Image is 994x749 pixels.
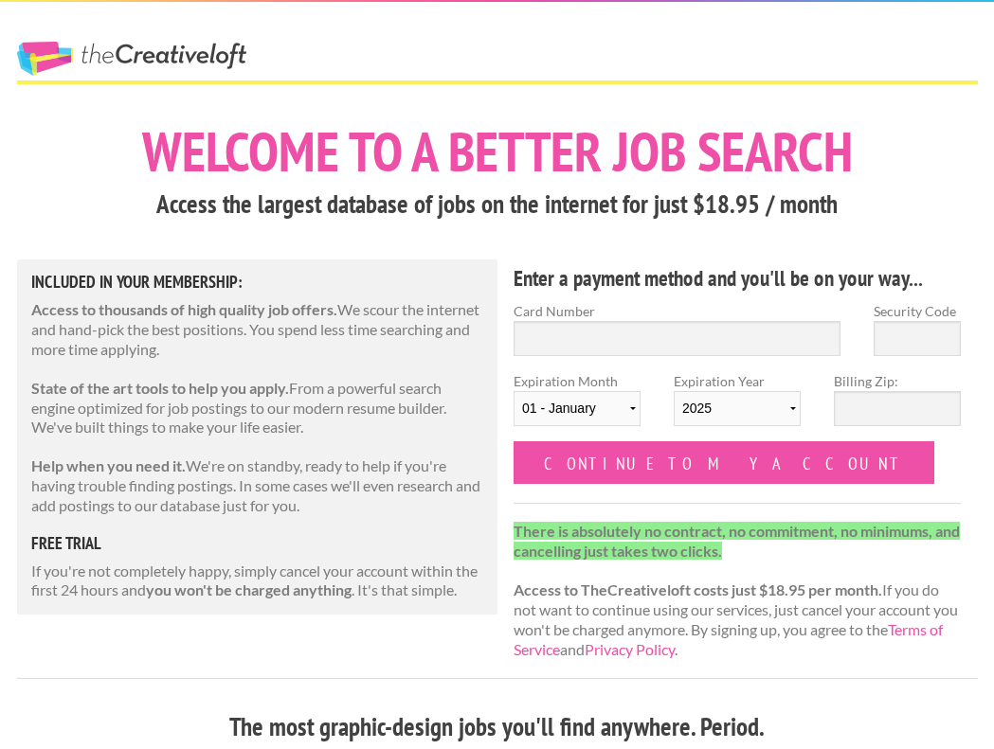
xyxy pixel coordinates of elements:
[514,371,641,441] label: Expiration Month
[514,580,882,598] strong: Access to TheCreativeloft costs just $18.95 per month.
[17,709,978,745] h3: The most graphic-design jobs you'll find anywhere. Period.
[514,522,960,560] strong: There is absolutely no contract, no commitment, no minimums, and cancelling just takes two clicks.
[31,456,483,515] p: We're on standby, ready to help if you're having trouble finding postings. In some cases we'll ev...
[31,562,483,601] p: If you're not completely happy, simply cancel your account within the first 24 hours and . It's t...
[146,580,352,598] strong: you won't be charged anything
[834,371,961,391] label: Billing Zip:
[31,456,186,474] strong: Help when you need it.
[514,522,961,660] p: If you do not want to continue using our services, just cancel your account you won't be charged ...
[585,640,675,658] a: Privacy Policy
[31,379,483,437] p: From a powerful search engine optimized for job postings to our modern resume builder. We've buil...
[674,391,801,426] select: Expiration Year
[31,300,337,318] strong: Access to thousands of high quality job offers.
[17,42,246,76] a: The Creative Loft
[31,379,289,397] strong: State of the art tools to help you apply.
[31,274,483,291] h5: Included in Your Membership:
[514,301,840,321] label: Card Number
[31,300,483,359] p: We scour the internet and hand-pick the best positions. You spend less time searching and more ti...
[514,263,961,294] h4: Enter a payment method and you'll be on your way...
[674,371,801,441] label: Expiration Year
[514,391,641,426] select: Expiration Month
[514,441,934,484] input: Continue to my account
[17,124,978,179] h1: Welcome to a better job search
[31,535,483,552] h5: free trial
[514,620,943,658] a: Terms of Service
[874,301,961,321] label: Security Code
[17,187,978,223] h3: Access the largest database of jobs on the internet for just $18.95 / month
